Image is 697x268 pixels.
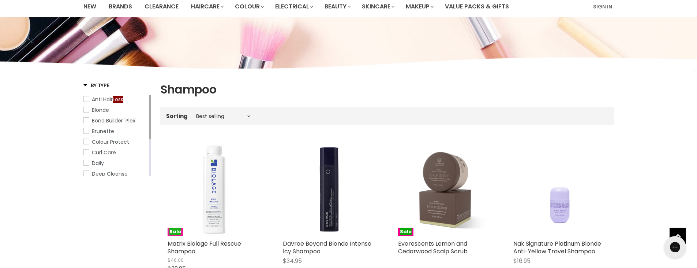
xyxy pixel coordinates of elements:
[168,143,261,236] img: Matrix Biolage Full Rescue Shampoo
[169,228,181,235] font: Sale
[522,143,597,236] img: Nak Signature Platinum Blonde Anti-Yellow Travel Shampoo
[398,239,468,256] a: Everescents Lemon and Cedarwood Scalp Scrub
[83,159,148,167] a: Daily
[283,239,371,256] a: Davroe Beyond Blonde Intense Icy Shampoo
[92,96,123,103] span: Anti Hair
[513,257,531,265] span: $16.95
[398,143,491,236] img: Everescents Lemon and Cedarwood Scalp Scrub
[92,117,136,124] span: Bond Builder 'Plex'
[398,143,491,236] a: Everescents Lemon and Cedarwood Scalp ScrubSale
[113,96,123,103] font: Loss
[92,138,129,146] span: Colour Protect
[513,239,601,256] a: Nak Signature Platinum Blonde Anti-Yellow Travel Shampoo
[83,170,148,178] a: Deep Cleanse
[283,143,376,236] img: Davroe Beyond Blonde Intense Icy Shampoo
[400,228,412,235] font: Sale
[92,159,104,167] span: Daily
[513,143,607,236] a: Nak Signature Platinum Blonde Anti-Yellow Travel Shampoo
[92,128,114,135] span: Brunette
[160,82,614,97] h1: Shampoo
[83,106,148,114] a: Blonde
[92,170,128,177] span: Deep Cleanse
[92,149,116,156] span: Curl Care
[166,113,188,119] label: Sorting
[168,143,261,236] a: Matrix Biolage Full Rescue ShampooSale
[92,106,109,114] span: Blonde
[83,95,148,103] a: Anti Hair Loss
[168,239,241,256] a: Matrix Biolage Full Rescue Shampoo
[168,257,184,264] span: $46.00
[83,82,109,89] h3: By Type
[83,117,148,125] a: Bond Builder 'Plex'
[283,257,302,265] span: $34.95
[83,138,148,146] a: Colour Protect
[83,127,148,135] a: Brunette
[83,148,148,157] a: Curl Care
[660,234,690,261] iframe: Gorgias live chat messenger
